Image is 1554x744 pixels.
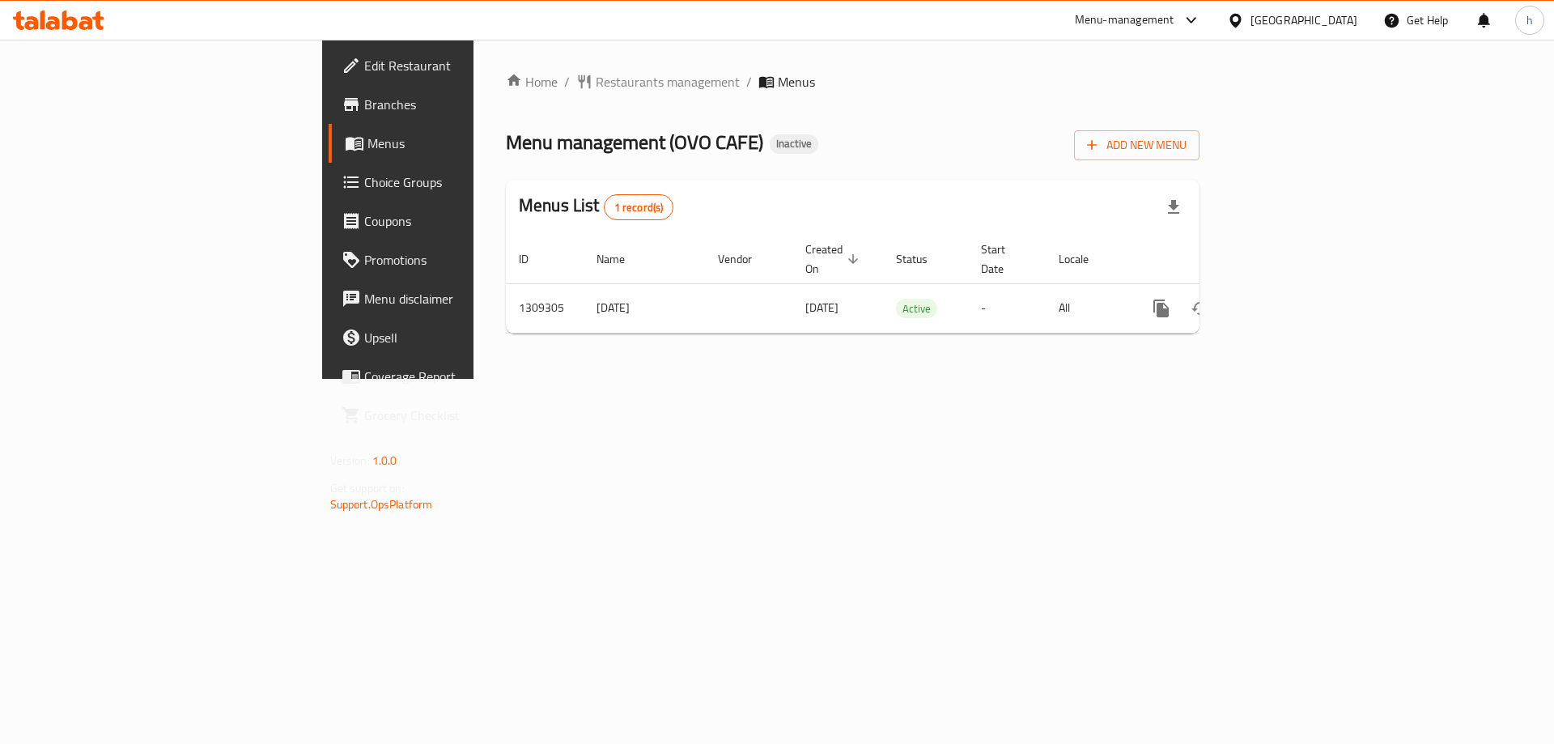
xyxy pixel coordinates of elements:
[805,240,864,278] span: Created On
[364,406,569,425] span: Grocery Checklist
[770,134,818,154] div: Inactive
[506,124,763,160] span: Menu management ( OVO CAFE )
[329,163,582,202] a: Choice Groups
[1129,235,1310,284] th: Actions
[1154,188,1193,227] div: Export file
[329,85,582,124] a: Branches
[1087,135,1187,155] span: Add New Menu
[364,211,569,231] span: Coupons
[718,249,773,269] span: Vendor
[372,450,397,471] span: 1.0.0
[584,283,705,333] td: [DATE]
[778,72,815,91] span: Menus
[329,124,582,163] a: Menus
[364,367,569,386] span: Coverage Report
[329,240,582,279] a: Promotions
[896,249,949,269] span: Status
[330,450,370,471] span: Version:
[596,72,740,91] span: Restaurants management
[519,249,550,269] span: ID
[364,250,569,270] span: Promotions
[1075,11,1174,30] div: Menu-management
[364,328,569,347] span: Upsell
[329,279,582,318] a: Menu disclaimer
[1181,289,1220,328] button: Change Status
[364,172,569,192] span: Choice Groups
[1142,289,1181,328] button: more
[364,289,569,308] span: Menu disclaimer
[506,235,1310,334] table: enhanced table
[576,72,740,91] a: Restaurants management
[746,72,752,91] li: /
[896,300,937,318] span: Active
[364,95,569,114] span: Branches
[506,72,1199,91] nav: breadcrumb
[1074,130,1199,160] button: Add New Menu
[1059,249,1110,269] span: Locale
[1526,11,1533,29] span: h
[1046,283,1129,333] td: All
[805,297,839,318] span: [DATE]
[519,193,673,220] h2: Menus List
[364,56,569,75] span: Edit Restaurant
[329,396,582,435] a: Grocery Checklist
[330,494,433,515] a: Support.OpsPlatform
[770,137,818,151] span: Inactive
[329,202,582,240] a: Coupons
[330,478,405,499] span: Get support on:
[1250,11,1357,29] div: [GEOGRAPHIC_DATA]
[981,240,1026,278] span: Start Date
[605,200,673,215] span: 1 record(s)
[329,357,582,396] a: Coverage Report
[968,283,1046,333] td: -
[329,318,582,357] a: Upsell
[367,134,569,153] span: Menus
[329,46,582,85] a: Edit Restaurant
[597,249,646,269] span: Name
